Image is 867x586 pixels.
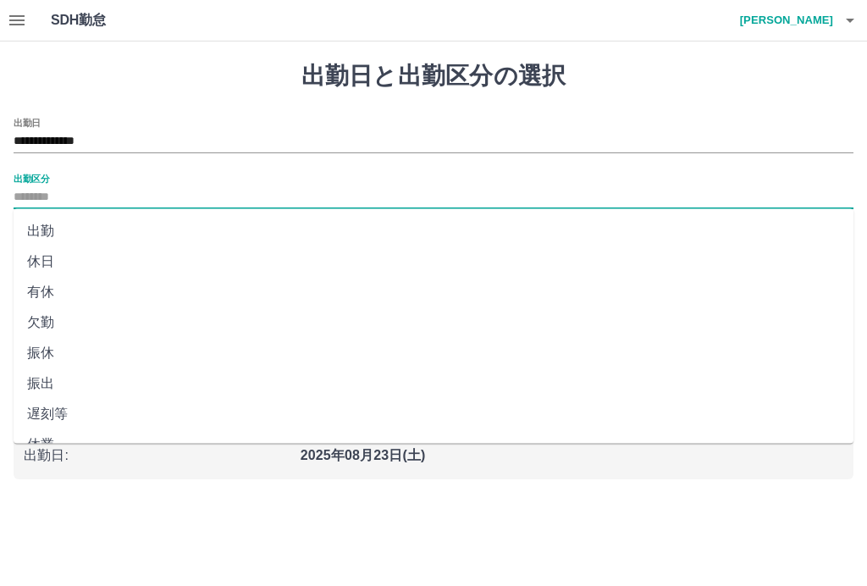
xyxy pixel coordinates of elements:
li: 欠勤 [14,307,853,338]
label: 出勤日 [14,116,41,129]
label: 出勤区分 [14,172,49,185]
li: 振出 [14,368,853,399]
li: 有休 [14,277,853,307]
li: 振休 [14,338,853,368]
li: 休業 [14,429,853,460]
li: 出勤 [14,216,853,246]
p: 出勤日 : [24,445,290,466]
li: 休日 [14,246,853,277]
h1: 出勤日と出勤区分の選択 [14,62,853,91]
li: 遅刻等 [14,399,853,429]
b: 2025年08月23日(土) [301,448,426,462]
